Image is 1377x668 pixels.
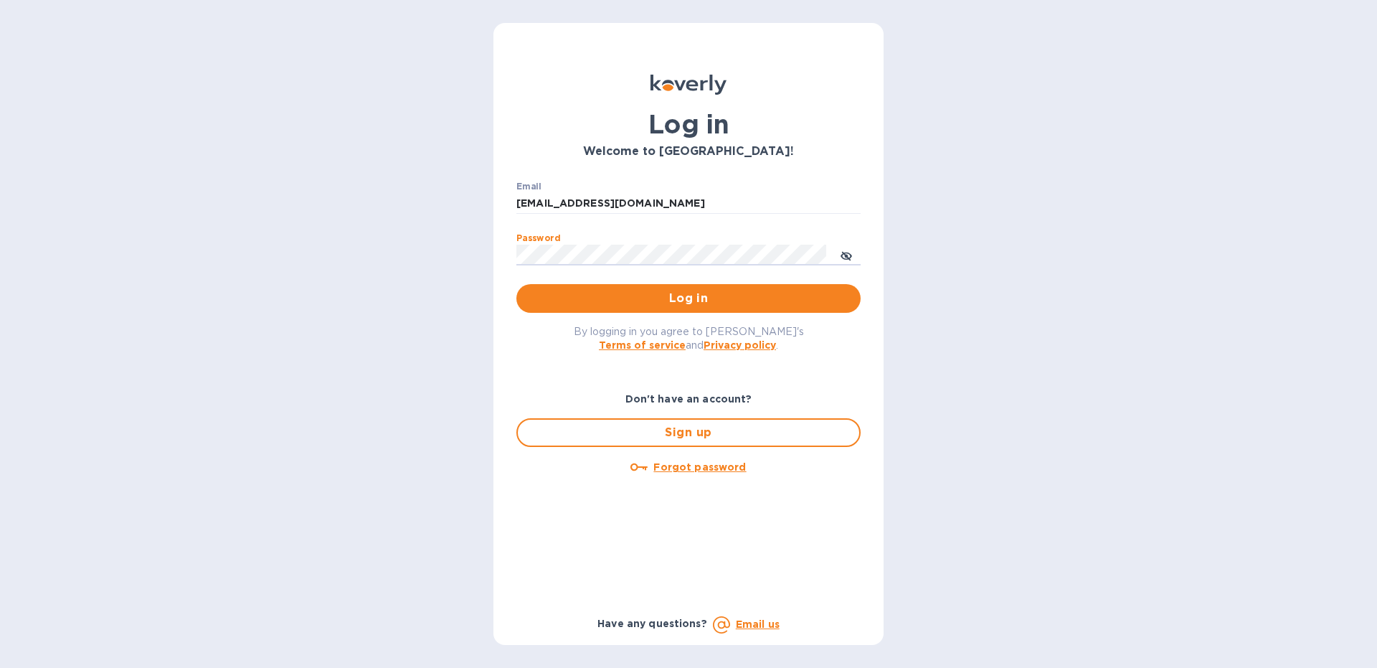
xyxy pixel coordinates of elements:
[597,618,707,629] b: Have any questions?
[736,618,780,630] a: Email us
[574,326,804,351] span: By logging in you agree to [PERSON_NAME]'s and .
[516,109,861,139] h1: Log in
[516,145,861,159] h3: Welcome to [GEOGRAPHIC_DATA]!
[704,339,776,351] a: Privacy policy
[653,461,746,473] u: Forgot password
[516,284,861,313] button: Log in
[650,75,727,95] img: Koverly
[516,182,541,191] label: Email
[528,290,849,307] span: Log in
[625,393,752,405] b: Don't have an account?
[599,339,686,351] a: Terms of service
[529,424,848,441] span: Sign up
[516,418,861,447] button: Sign up
[516,234,560,243] label: Password
[516,193,861,215] input: Enter email address
[832,240,861,269] button: toggle password visibility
